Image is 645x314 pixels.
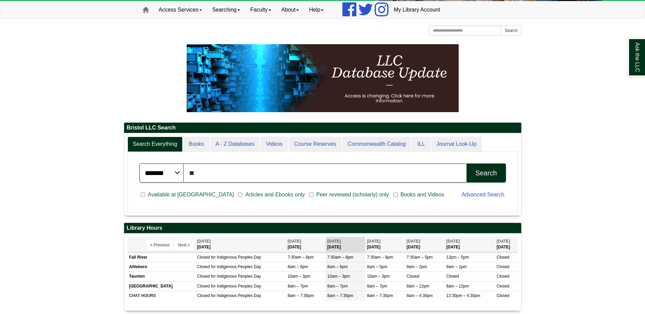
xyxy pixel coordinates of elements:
span: 10am – 3pm [327,274,350,279]
span: 10am – 3pm [288,274,310,279]
th: [DATE] [326,237,366,252]
span: Articles and Ebooks only [242,191,307,199]
button: « Previous [147,240,173,250]
span: for Indigenous Peoples Day [211,293,261,298]
span: Books and Videos [398,191,447,199]
button: Search [466,163,506,182]
span: Closed [407,274,419,279]
a: ILL [412,137,430,152]
span: Closed [197,255,210,260]
span: 7:30am – 5pm [407,255,433,260]
th: [DATE] [196,237,286,252]
a: A - Z Databases [210,137,260,152]
span: 9am – 1pm [446,264,466,269]
button: Search [501,25,521,36]
span: 8am – 7:30pm [367,293,393,298]
input: Available at [GEOGRAPHIC_DATA] [141,192,145,198]
a: Journal Look-Up [431,137,482,152]
span: Closed [446,274,459,279]
span: 8am – 6pm [327,264,348,269]
a: My Library Account [389,1,445,18]
span: 9am – 2pm [407,264,427,269]
span: Closed [197,264,210,269]
h2: Bristol LLC Search [124,123,521,133]
span: 7:30am – 8pm [327,255,354,260]
span: 8am – 7pm [367,284,387,289]
span: Closed [497,293,509,298]
th: [DATE] [365,237,405,252]
span: [DATE] [407,239,420,244]
h2: Library Hours [124,223,521,233]
span: Closed [197,274,210,279]
span: 8am – 7pm [288,284,308,289]
span: [DATE] [327,239,341,244]
span: 8am – 5pm [367,264,387,269]
span: 8am – 12pm [446,284,469,289]
td: Fall River [128,253,196,262]
span: Closed [197,284,210,289]
span: Closed [197,293,210,298]
span: for Indigenous Peoples Day [211,274,261,279]
span: 8am – 12pm [407,284,429,289]
span: 12:30pm – 4:30pm [446,293,480,298]
span: Closed [497,274,509,279]
th: [DATE] [286,237,326,252]
div: Search [475,169,497,177]
span: 8am – 7:30pm [327,293,354,298]
a: Advanced Search [461,192,504,197]
th: [DATE] [405,237,445,252]
span: for Indigenous Peoples Day [211,264,261,269]
span: 7:30am – 8pm [288,255,314,260]
span: [DATE] [446,239,460,244]
a: About [276,1,304,18]
span: 10am – 3pm [367,274,390,279]
a: Help [304,1,329,18]
a: Access Services [154,1,207,18]
span: 7:30am – 8pm [367,255,393,260]
span: Peer reviewed (scholarly) only [313,191,392,199]
td: Attleboro [128,262,196,272]
span: for Indigenous Peoples Day [211,284,261,289]
input: Peer reviewed (scholarly) only [309,192,313,198]
span: 8am – 6pm [288,264,308,269]
a: Commonwealth Catalog [342,137,411,152]
span: [DATE] [197,239,211,244]
span: Closed [497,264,509,269]
a: Search Everything [128,137,183,152]
span: [DATE] [367,239,380,244]
span: 8am – 7:30pm [288,293,314,298]
span: 8am – 7pm [327,284,348,289]
span: 12pm – 5pm [446,255,469,260]
span: Closed [497,284,509,289]
span: Available at [GEOGRAPHIC_DATA] [145,191,237,199]
span: 8am – 4:30pm [407,293,433,298]
span: [DATE] [288,239,301,244]
span: for Indigenous Peoples Day [211,255,261,260]
img: HTML tutorial [187,44,459,112]
span: [DATE] [497,239,510,244]
a: Course Reserves [289,137,342,152]
a: Books [183,137,209,152]
a: Videos [260,137,288,152]
a: Faculty [245,1,276,18]
span: Closed [497,255,509,260]
a: Searching [207,1,245,18]
th: [DATE] [444,237,495,252]
button: Next » [174,240,194,250]
th: [DATE] [495,237,518,252]
input: Articles and Ebooks only [238,192,242,198]
td: Taunton [128,272,196,281]
td: CHAT HOURS [128,291,196,300]
td: [GEOGRAPHIC_DATA] [128,281,196,291]
input: Books and Videos [393,192,398,198]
